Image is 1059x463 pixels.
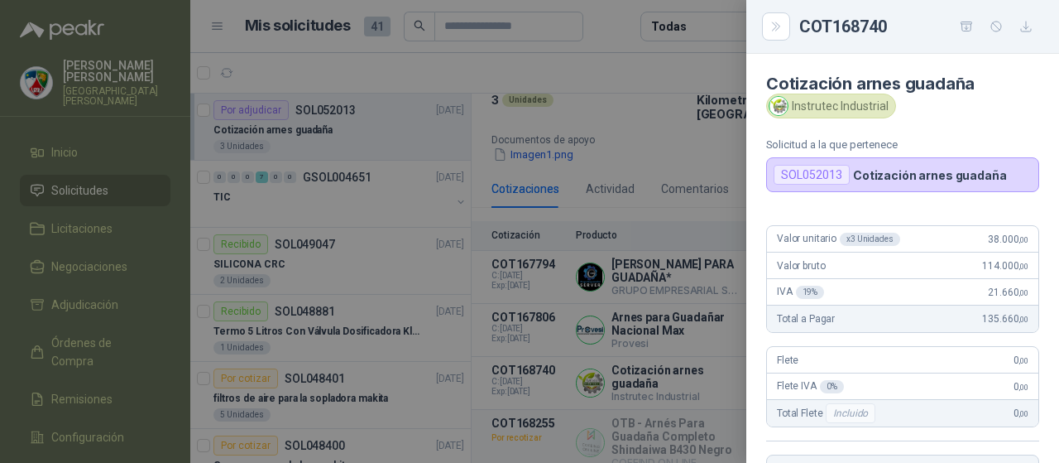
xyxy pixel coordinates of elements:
[777,233,900,246] span: Valor unitario
[777,354,798,366] span: Flete
[799,13,1039,40] div: COT168740
[1018,383,1028,392] span: ,00
[1018,356,1028,365] span: ,00
[777,286,824,299] span: IVA
[1013,354,1028,366] span: 0
[1018,315,1028,324] span: ,00
[1018,235,1028,244] span: ,00
[820,380,844,393] div: 0 %
[853,168,1007,182] p: Cotización arnes guadaña
[982,260,1028,272] span: 114.000
[1018,409,1028,418] span: ,00
[796,286,825,299] div: 19 %
[988,234,1028,245] span: 38.000
[774,165,850,185] div: SOL052013
[1018,288,1028,297] span: ,00
[766,138,1039,151] p: Solicitud a la que pertenece
[777,313,835,325] span: Total a Pagar
[769,97,788,115] img: Company Logo
[1013,381,1028,393] span: 0
[777,380,844,393] span: Flete IVA
[777,260,825,272] span: Valor bruto
[1018,262,1028,271] span: ,00
[766,94,896,118] div: Instrutec Industrial
[766,17,786,36] button: Close
[982,313,1028,325] span: 135.660
[1013,408,1028,419] span: 0
[826,403,875,423] div: Incluido
[766,74,1039,94] h4: Cotización arnes guadaña
[777,403,879,423] span: Total Flete
[840,233,900,246] div: x 3 Unidades
[988,287,1028,298] span: 21.660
